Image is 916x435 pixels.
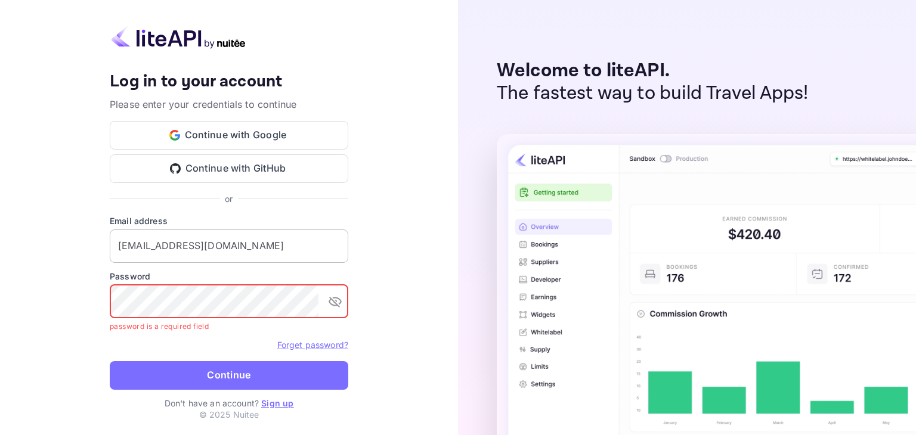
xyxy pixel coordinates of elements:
[261,398,293,408] a: Sign up
[110,72,348,92] h4: Log in to your account
[277,338,348,350] a: Forget password?
[225,192,233,205] p: or
[110,229,348,263] input: Enter your email address
[277,340,348,350] a: Forget password?
[110,97,348,111] p: Please enter your credentials to continue
[110,321,340,333] p: password is a required field
[110,26,247,49] img: liteapi
[110,215,348,227] label: Email address
[110,121,348,150] button: Continue with Google
[323,290,347,313] button: toggle password visibility
[497,82,809,105] p: The fastest way to build Travel Apps!
[110,270,348,282] label: Password
[110,154,348,183] button: Continue with GitHub
[199,408,259,421] p: © 2025 Nuitee
[497,60,809,82] p: Welcome to liteAPI.
[110,397,348,409] p: Don't have an account?
[110,361,348,390] button: Continue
